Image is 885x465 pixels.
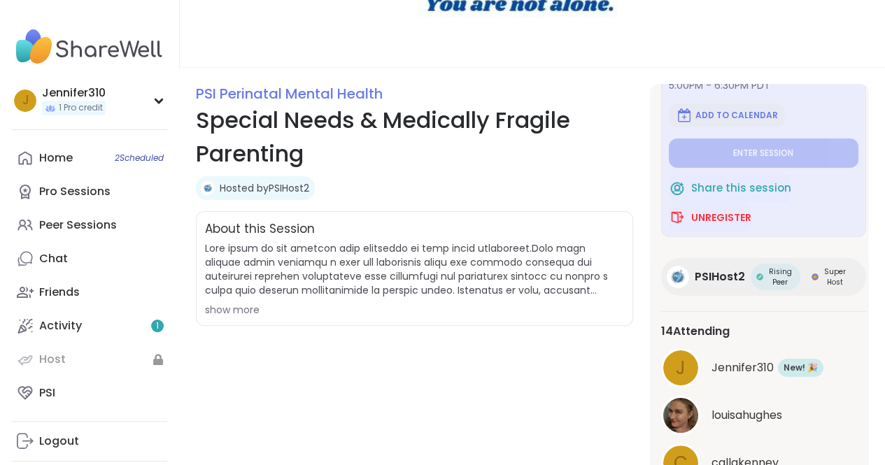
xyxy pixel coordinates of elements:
div: Host [39,352,66,367]
button: Enter session [669,138,858,168]
span: 14 Attending [661,323,730,340]
span: J [676,355,686,382]
div: Activity [39,318,82,334]
span: PSIHost2 [695,269,745,285]
span: Super Host [821,266,849,287]
div: Chat [39,251,68,266]
img: PSIHost2 [201,181,215,195]
span: Enter session [733,148,793,159]
a: JJennifer310New! 🎉 [661,348,866,387]
img: ShareWell Nav Logo [11,22,167,71]
div: Logout [39,434,79,449]
h1: Special Needs & Medically Fragile Parenting [196,103,633,171]
a: Pro Sessions [11,175,167,208]
a: Friends [11,276,167,309]
a: louisahugheslouisahughes [661,396,866,435]
div: PSI [39,385,55,401]
span: 2 Scheduled [115,152,164,164]
a: Peer Sessions [11,208,167,242]
a: Home2Scheduled [11,141,167,175]
img: ShareWell Logomark [669,180,686,196]
span: J [22,92,29,110]
div: Pro Sessions [39,184,111,199]
a: PSI [11,376,167,410]
button: Add to Calendar [669,103,785,127]
div: Home [39,150,73,166]
a: Hosted byPSIHost2 [220,181,309,195]
span: Jennifer310 [711,359,774,376]
span: Add to Calendar [695,110,778,121]
a: Chat [11,242,167,276]
button: Unregister [669,203,751,232]
div: Peer Sessions [39,217,117,233]
span: louisahughes [711,407,782,424]
div: Friends [39,285,80,300]
img: Super Host [812,273,819,280]
img: louisahughes [663,398,698,433]
a: PSI Perinatal Mental Health [196,84,383,103]
span: Rising Peer [766,266,795,287]
img: PSIHost2 [667,266,689,288]
img: Rising Peer [756,273,763,280]
img: ShareWell Logomark [676,107,693,124]
span: Share this session [691,180,791,196]
span: Lore ipsum do sit ametcon adip elitseddo ei temp incid utlaboreet.Dolo magn aliquae admin veniamq... [205,241,624,297]
a: Activity1 [11,309,167,343]
div: show more [205,303,624,317]
span: New! 🎉 [784,362,818,373]
button: Share this session [669,173,791,203]
span: Unregister [691,210,751,224]
a: PSIHost2PSIHost2Rising PeerRising PeerSuper HostSuper Host [661,258,866,296]
span: 1 Pro credit [59,102,103,114]
span: 1 [156,320,159,332]
a: Logout [11,424,167,458]
h2: About this Session [205,220,315,238]
img: ShareWell Logomark [669,209,686,226]
a: Host [11,343,167,376]
div: Jennifer310 [42,85,106,101]
span: 5:00PM - 6:30PM PDT [669,78,858,92]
